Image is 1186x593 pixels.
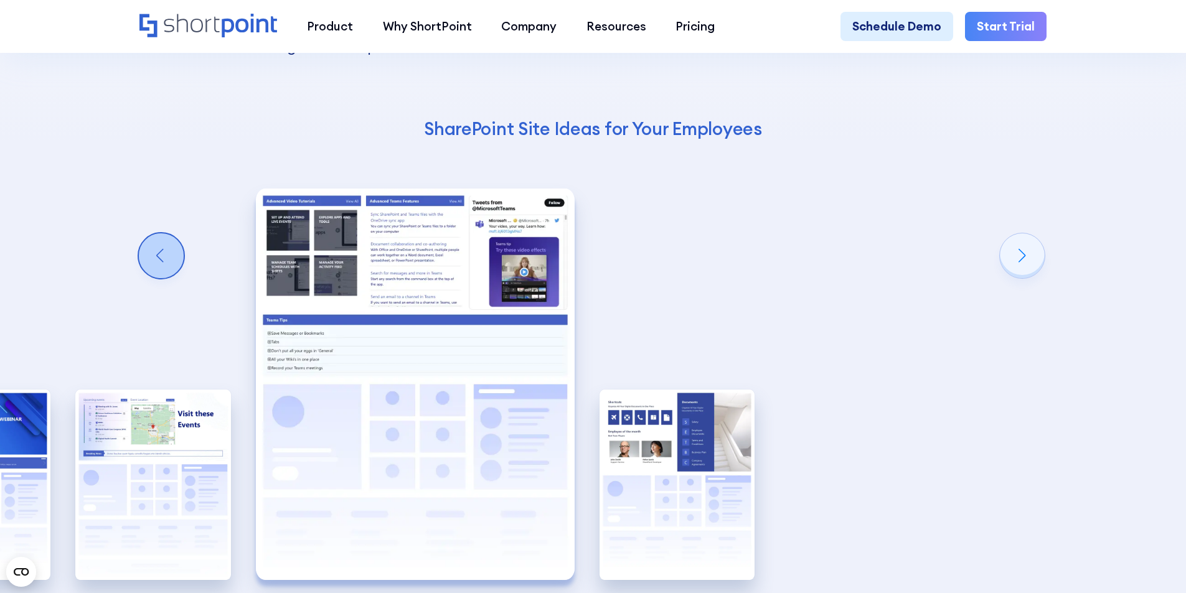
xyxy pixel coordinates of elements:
[75,390,231,581] img: Internal SharePoint site example for company policy
[1124,533,1186,593] iframe: Chat Widget
[675,17,715,35] div: Pricing
[501,17,557,35] div: Company
[486,12,572,42] a: Company
[256,189,575,580] div: 4 / 5
[75,390,231,581] div: 3 / 5
[586,17,646,35] div: Resources
[368,12,487,42] a: Why ShortPoint
[307,17,353,35] div: Product
[572,12,661,42] a: Resources
[260,117,927,140] h4: SharePoint Site Ideas for Your Employees
[139,14,277,39] a: Home
[6,557,36,587] button: Open CMP widget
[292,12,368,42] a: Product
[1000,233,1045,278] div: Next slide
[661,12,730,42] a: Pricing
[256,189,575,580] img: SharePoint Communication site example for news
[600,390,755,581] img: HR SharePoint site example for documents
[383,17,472,35] div: Why ShortPoint
[840,12,953,42] a: Schedule Demo
[600,390,755,581] div: 5 / 5
[965,12,1047,42] a: Start Trial
[139,233,184,278] div: Previous slide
